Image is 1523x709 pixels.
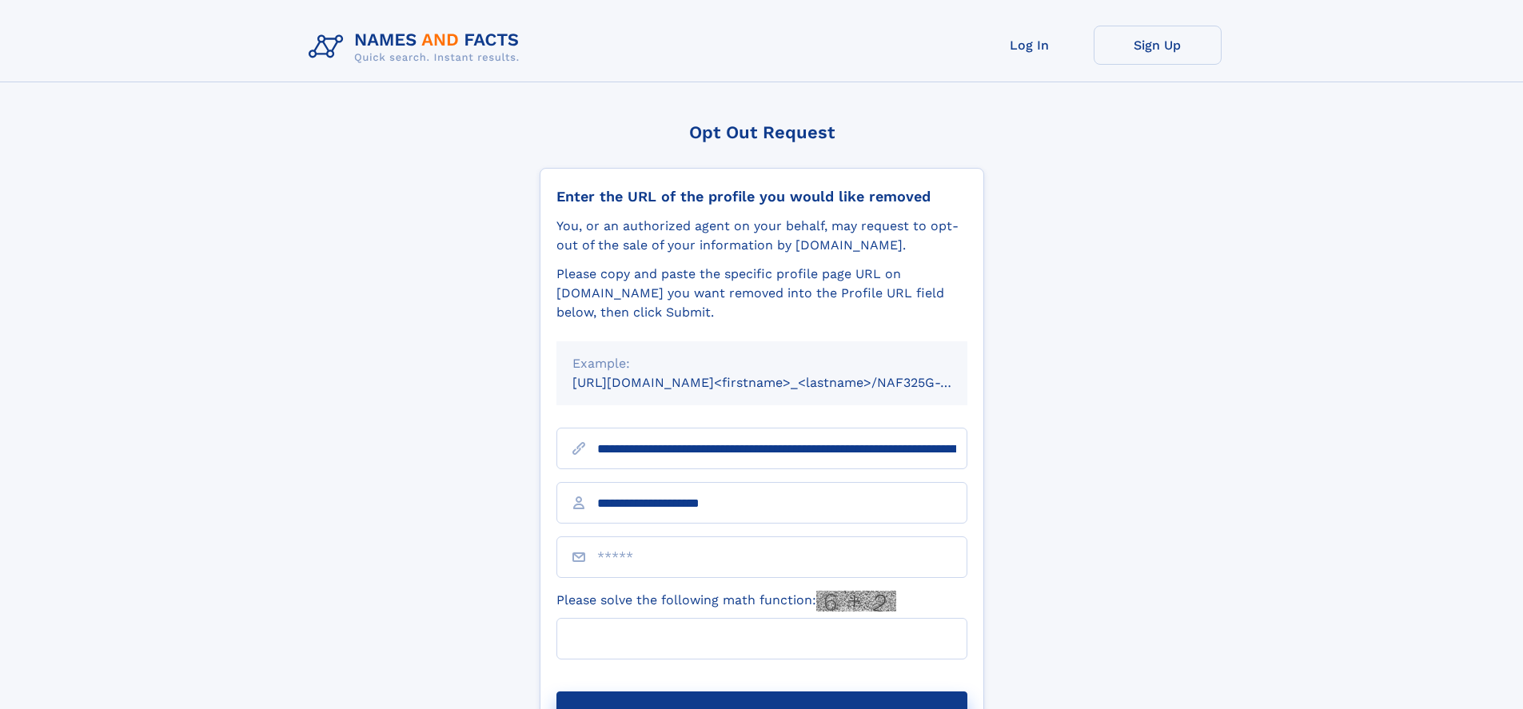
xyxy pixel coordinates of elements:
[556,217,967,255] div: You, or an authorized agent on your behalf, may request to opt-out of the sale of your informatio...
[540,122,984,142] div: Opt Out Request
[556,265,967,322] div: Please copy and paste the specific profile page URL on [DOMAIN_NAME] you want removed into the Pr...
[302,26,532,69] img: Logo Names and Facts
[966,26,1094,65] a: Log In
[572,354,951,373] div: Example:
[1094,26,1222,65] a: Sign Up
[556,188,967,205] div: Enter the URL of the profile you would like removed
[556,591,896,611] label: Please solve the following math function:
[572,375,998,390] small: [URL][DOMAIN_NAME]<firstname>_<lastname>/NAF325G-xxxxxxxx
